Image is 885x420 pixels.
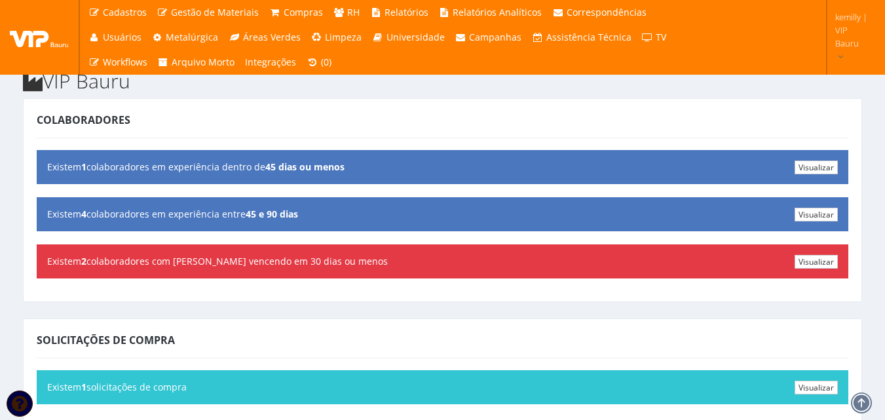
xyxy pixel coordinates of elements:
[81,381,86,393] b: 1
[37,244,848,278] div: Existem colaboradores com [PERSON_NAME] vencendo em 30 dias ou menos
[306,25,367,50] a: Limpeza
[37,197,848,231] div: Existem colaboradores em experiência entre
[10,28,69,47] img: logo
[795,208,838,221] a: Visualizar
[321,56,331,68] span: (0)
[453,6,542,18] span: Relatórios Analíticos
[103,31,141,43] span: Usuários
[246,208,298,220] b: 45 e 90 dias
[656,31,666,43] span: TV
[83,25,147,50] a: Usuários
[637,25,672,50] a: TV
[265,161,345,173] b: 45 dias ou menos
[240,50,301,75] a: Integrações
[81,161,86,173] b: 1
[153,50,240,75] a: Arquivo Morto
[527,25,637,50] a: Assistência Técnica
[166,31,218,43] span: Metalúrgica
[37,150,848,184] div: Existem colaboradores em experiência dentro de
[347,6,360,18] span: RH
[367,25,450,50] a: Universidade
[284,6,323,18] span: Compras
[385,6,428,18] span: Relatórios
[795,161,838,174] a: Visualizar
[546,31,631,43] span: Assistência Técnica
[37,113,130,127] span: Colaboradores
[243,31,301,43] span: Áreas Verdes
[37,333,175,347] span: Solicitações de Compra
[103,6,147,18] span: Cadastros
[171,6,259,18] span: Gestão de Materiais
[450,25,527,50] a: Campanhas
[172,56,235,68] span: Arquivo Morto
[795,381,838,394] a: Visualizar
[245,56,296,68] span: Integrações
[81,255,86,267] b: 2
[795,255,838,269] a: Visualizar
[835,10,868,50] span: kemilly | VIP Bauru
[567,6,647,18] span: Correspondências
[325,31,362,43] span: Limpeza
[103,56,147,68] span: Workflows
[23,70,862,92] h2: VIP Bauru
[83,50,153,75] a: Workflows
[301,50,337,75] a: (0)
[469,31,521,43] span: Campanhas
[81,208,86,220] b: 4
[223,25,306,50] a: Áreas Verdes
[386,31,445,43] span: Universidade
[37,370,848,404] div: Existem solicitações de compra
[147,25,224,50] a: Metalúrgica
